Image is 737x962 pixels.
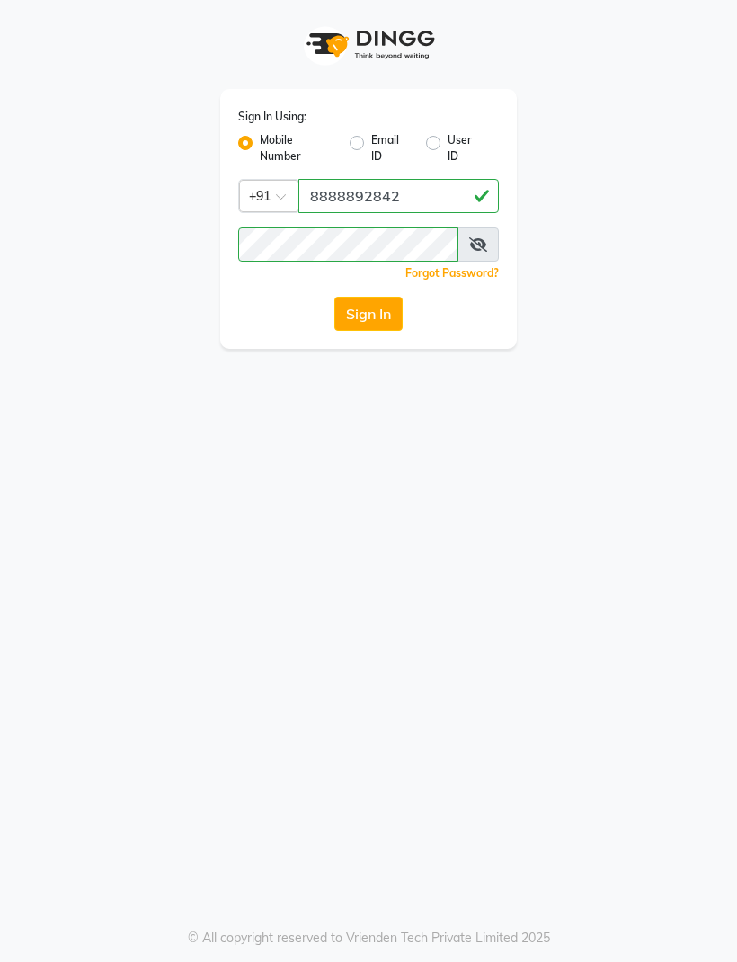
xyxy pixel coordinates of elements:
input: Username [298,179,499,213]
a: Forgot Password? [405,266,499,280]
label: Mobile Number [260,132,335,165]
img: logo1.svg [297,18,440,71]
label: Sign In Using: [238,109,306,125]
label: Email ID [371,132,412,165]
input: Username [238,227,458,262]
button: Sign In [334,297,403,331]
label: User ID [448,132,484,165]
